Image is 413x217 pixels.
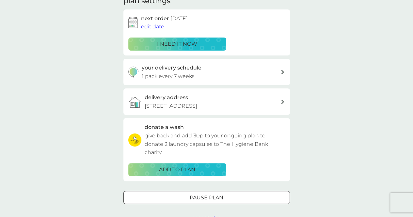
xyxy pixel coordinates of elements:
[141,23,164,30] span: edit date
[157,40,197,48] p: i need it now
[141,14,188,23] h2: next order
[141,23,164,31] button: edit date
[123,191,290,204] button: Pause plan
[128,163,226,176] button: ADD TO PLAN
[142,72,195,81] p: 1 pack every 7 weeks
[145,102,197,110] p: [STREET_ADDRESS]
[145,123,184,132] h3: donate a wash
[170,15,188,22] span: [DATE]
[190,194,223,202] p: Pause plan
[145,132,285,157] p: give back and add 30p to your ongoing plan to donate 2 laundry capsules to The Hygiene Bank charity.
[128,38,226,51] button: i need it now
[145,93,188,102] h3: delivery address
[123,88,290,115] a: delivery address[STREET_ADDRESS]
[159,165,195,174] p: ADD TO PLAN
[142,64,201,72] h3: your delivery schedule
[123,59,290,85] button: your delivery schedule1 pack every 7 weeks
